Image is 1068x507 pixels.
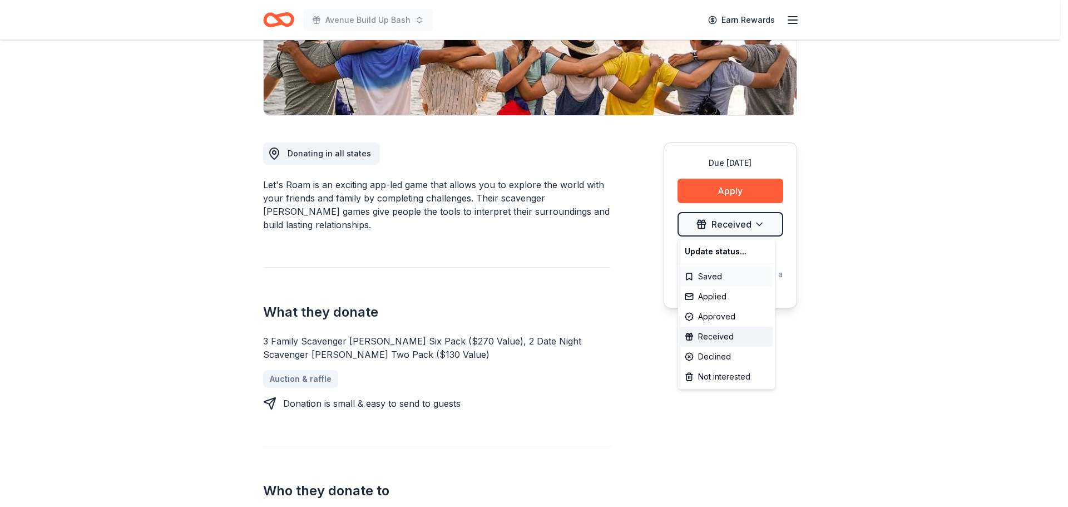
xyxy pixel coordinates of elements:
div: Update status... [680,242,773,262]
div: Received [680,327,773,347]
div: Saved [680,267,773,287]
span: Avenue Build Up Bash [325,13,411,27]
div: Approved [680,307,773,327]
div: Declined [680,347,773,367]
div: Applied [680,287,773,307]
div: Not interested [680,367,773,387]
